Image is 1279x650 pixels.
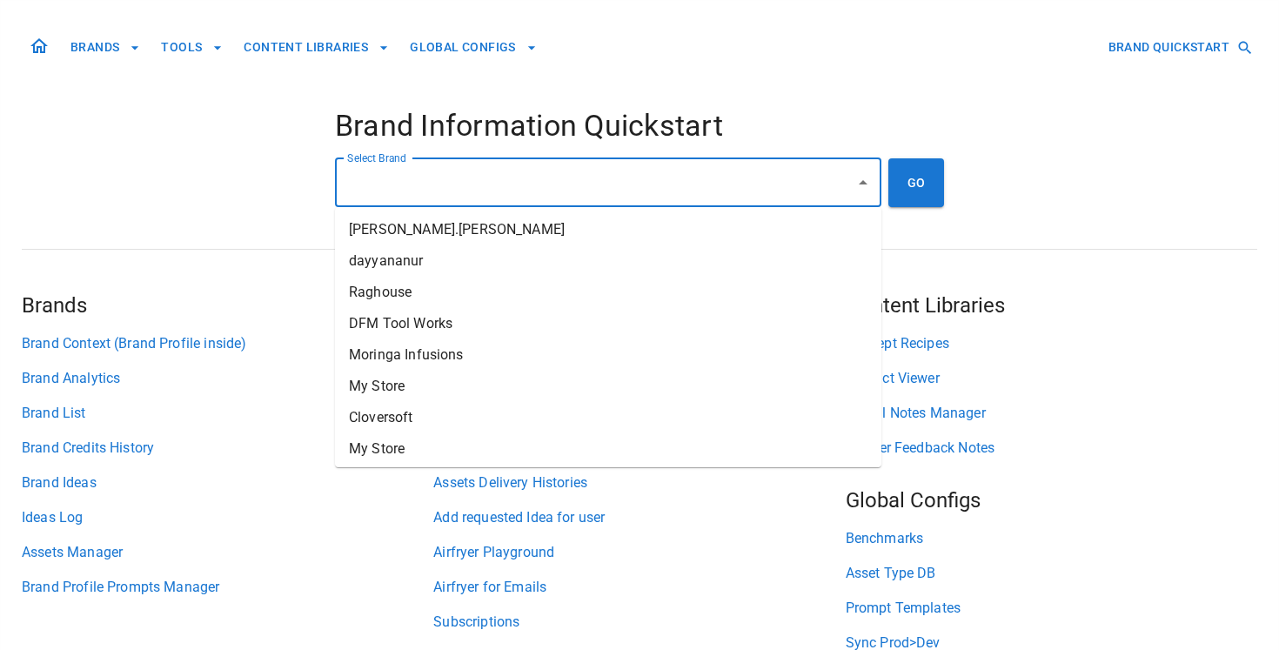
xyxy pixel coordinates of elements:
label: Select Brand [347,151,406,165]
h5: Global Configs [846,486,1257,514]
li: [PERSON_NAME].[PERSON_NAME] [335,214,881,245]
button: TOOLS [154,31,230,64]
a: Airfryer Feedback Notes [846,438,1257,459]
li: My Store [335,433,881,465]
h4: Brand Information Quickstart [335,108,944,144]
a: Concept Recipes [846,333,1257,354]
li: Moringa Infusions [335,339,881,371]
a: Global Notes Manager [846,403,1257,424]
button: BRAND QUICKSTART [1102,31,1257,64]
li: Cloversoft [335,402,881,433]
button: GO [888,158,944,207]
a: Product Viewer [846,368,1257,389]
button: CONTENT LIBRARIES [237,31,396,64]
a: Brand Profile Prompts Manager [22,577,433,598]
a: Prompt Templates [846,598,1257,619]
button: GLOBAL CONFIGS [403,31,544,64]
button: Close [851,171,875,195]
li: DFM Tool Works [335,308,881,339]
a: Asset Type DB [846,563,1257,584]
a: Assets Delivery Histories [433,472,845,493]
a: Airfryer Playground [433,542,845,563]
li: My Store [335,371,881,402]
a: Brand Credits History [22,438,433,459]
li: dayyananur [335,245,881,277]
a: Add requested Idea for user [433,507,845,528]
a: Brand Context (Brand Profile inside) [22,333,433,354]
a: Brand Ideas [22,472,433,493]
li: Raghouse [335,277,881,308]
a: Subscriptions [433,612,845,633]
h5: Content Libraries [846,291,1257,319]
button: BRANDS [64,31,147,64]
a: Benchmarks [846,528,1257,549]
h5: Brands [22,291,433,319]
a: Brand List [22,403,433,424]
li: [PERSON_NAME]'s [335,465,881,496]
a: Assets Manager [22,542,433,563]
a: Brand Analytics [22,368,433,389]
a: Airfryer for Emails [433,577,845,598]
a: Ideas Log [22,507,433,528]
